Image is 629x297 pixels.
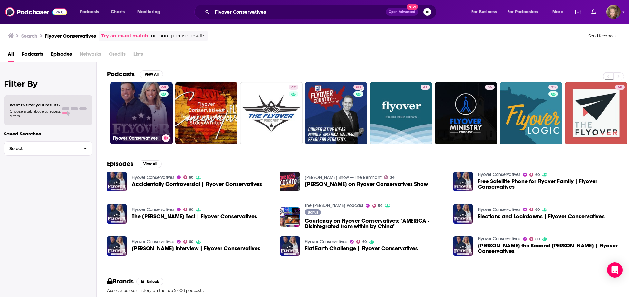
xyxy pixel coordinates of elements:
img: User Profile [606,5,621,19]
a: Flat Earth Challenge | Flyover Conservatives [305,246,418,251]
span: Credits [109,49,126,62]
a: Show notifications dropdown [573,6,584,17]
a: 42 [240,82,303,144]
img: Trump the Second Cyrus | Flyover Conservatives [453,236,473,256]
h3: Search [21,33,37,39]
button: open menu [503,7,548,17]
a: 60 [529,237,540,241]
div: Open Intercom Messenger [607,262,623,278]
button: Select [4,141,92,156]
span: 60 [161,84,166,91]
a: 60 [356,240,367,244]
span: 60 [189,176,193,179]
a: 58 [615,85,625,90]
a: The Trump Test | Flyover Conservatives [132,214,257,219]
button: Send feedback [586,33,619,39]
span: 60 [189,208,193,211]
a: Episodes [51,49,72,62]
span: 60 [535,238,540,241]
button: open menu [133,7,169,17]
span: New [407,4,418,10]
span: Charts [111,7,125,16]
a: Courtenay on Flyover Conservatives: "AMERICA - Disintegrated from within by China" [280,207,300,227]
span: 34 [390,176,395,179]
a: Courtenay on Flyover Conservatives: "AMERICA - Disintegrated from within by China" [305,218,446,229]
span: The [PERSON_NAME] Test | Flyover Conservatives [132,214,257,219]
span: 60 [362,240,367,243]
button: Unlock [136,278,164,285]
span: Monitoring [137,7,160,16]
a: Elections and Lockdowns | Flyover Conservatives [478,214,605,219]
img: Accidentally Controversial | Flyover Conservatives [107,172,127,191]
a: 60 [529,173,540,177]
button: View All [140,70,163,78]
a: 60 [183,208,194,211]
p: Access sponsor history on the top 5,000 podcasts. [107,288,619,293]
p: Saved Searches [4,131,92,137]
a: Flyover Conservatives [132,207,174,212]
span: 58 [618,84,622,91]
img: The Trump Test | Flyover Conservatives [107,204,127,224]
a: Podcasts [22,49,43,62]
a: Todd Coconato Show — The Remnant [305,175,382,180]
div: Search podcasts, credits, & more... [200,5,443,19]
a: 60Flyover Conservatives [110,82,173,144]
img: Podchaser - Follow, Share and Rate Podcasts [5,6,67,18]
h2: Episodes [107,160,133,168]
span: 33 [551,84,556,91]
span: Accidentally Controversial | Flyover Conservatives [132,181,262,187]
span: Logged in as smcclure267 [606,5,621,19]
a: EpisodesView All [107,160,162,168]
a: 35 [485,85,495,90]
img: Pastor Todd on Flyover Conservatives Show [280,172,300,191]
a: 60 [529,208,540,211]
a: All [8,49,14,62]
span: 60 [535,173,540,176]
a: 60 [353,85,363,90]
a: Free Satellite Phone for Flyover Family | Flyover Conservatives [478,179,619,190]
a: Flyover Conservatives [478,172,520,177]
span: [PERSON_NAME] Interview | Flyover Conservatives [132,246,260,251]
a: Flyover Conservatives [132,239,174,245]
span: More [552,7,563,16]
a: 60 [183,175,194,179]
img: Flat Earth Challenge | Flyover Conservatives [280,236,300,256]
a: Try an exact match [101,32,148,40]
h3: Flyover Conservatives [45,33,96,39]
button: open menu [75,7,107,17]
span: [PERSON_NAME] the Second [PERSON_NAME] | Flyover Conservatives [478,243,619,254]
a: Flyover Conservatives [132,175,174,180]
span: 60 [535,208,540,211]
span: 60 [189,240,193,243]
img: Brian Isley Interview | Flyover Conservatives [107,236,127,256]
span: 59 [378,204,382,207]
button: open menu [548,7,571,17]
a: 33 [500,82,562,144]
h2: Filter By [4,79,92,88]
img: Elections and Lockdowns | Flyover Conservatives [453,204,473,224]
span: Open Advanced [389,10,415,14]
img: Free Satellite Phone for Flyover Family | Flyover Conservatives [453,172,473,191]
a: PodcastsView All [107,70,163,78]
h2: Podcasts [107,70,135,78]
span: Networks [80,49,101,62]
span: Select [4,146,79,151]
a: 60 [159,85,169,90]
a: Flyover Conservatives [478,207,520,212]
span: Podcasts [80,7,99,16]
a: Charts [107,7,129,17]
a: Brian Isley Interview | Flyover Conservatives [132,246,260,251]
span: Lists [133,49,143,62]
